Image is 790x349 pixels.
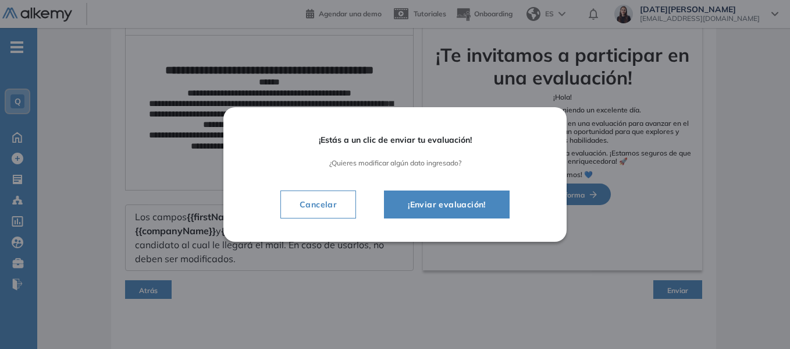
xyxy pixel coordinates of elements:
button: Cancelar [280,191,356,218]
span: ¿Quieres modificar algún dato ingresado? [256,159,534,167]
span: Cancelar [290,198,346,211]
span: ¡Enviar evaluación! [398,198,495,211]
button: ¡Enviar evaluación! [384,191,510,218]
span: ¡Estás a un clic de enviar tu evaluación! [256,135,534,145]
